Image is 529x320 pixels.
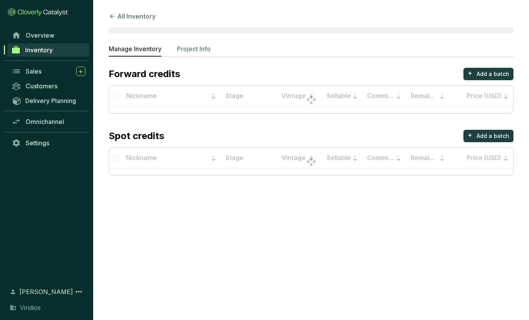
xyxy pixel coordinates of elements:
[8,79,89,93] a: Customers
[463,68,513,80] button: +Add a batch
[26,139,49,147] span: Settings
[8,94,89,107] a: Delivery Planning
[109,68,180,80] p: Forward credits
[25,46,53,54] span: Inventory
[8,29,89,42] a: Overview
[20,303,41,312] span: Viridios
[177,44,211,53] p: Project Info
[26,31,54,39] span: Overview
[463,130,513,142] button: +Add a batch
[109,130,164,142] p: Spot credits
[8,65,89,78] a: Sales
[7,43,89,57] a: Inventory
[8,136,89,150] a: Settings
[109,12,156,21] button: All Inventory
[109,44,161,53] p: Manage Inventory
[25,97,76,105] span: Delivery Planning
[477,70,509,78] p: Add a batch
[8,115,89,128] a: Omnichannel
[468,130,472,141] p: +
[26,67,42,75] span: Sales
[477,132,509,140] p: Add a batch
[468,68,472,79] p: +
[26,118,64,126] span: Omnichannel
[26,82,57,90] span: Customers
[19,287,73,296] span: [PERSON_NAME]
